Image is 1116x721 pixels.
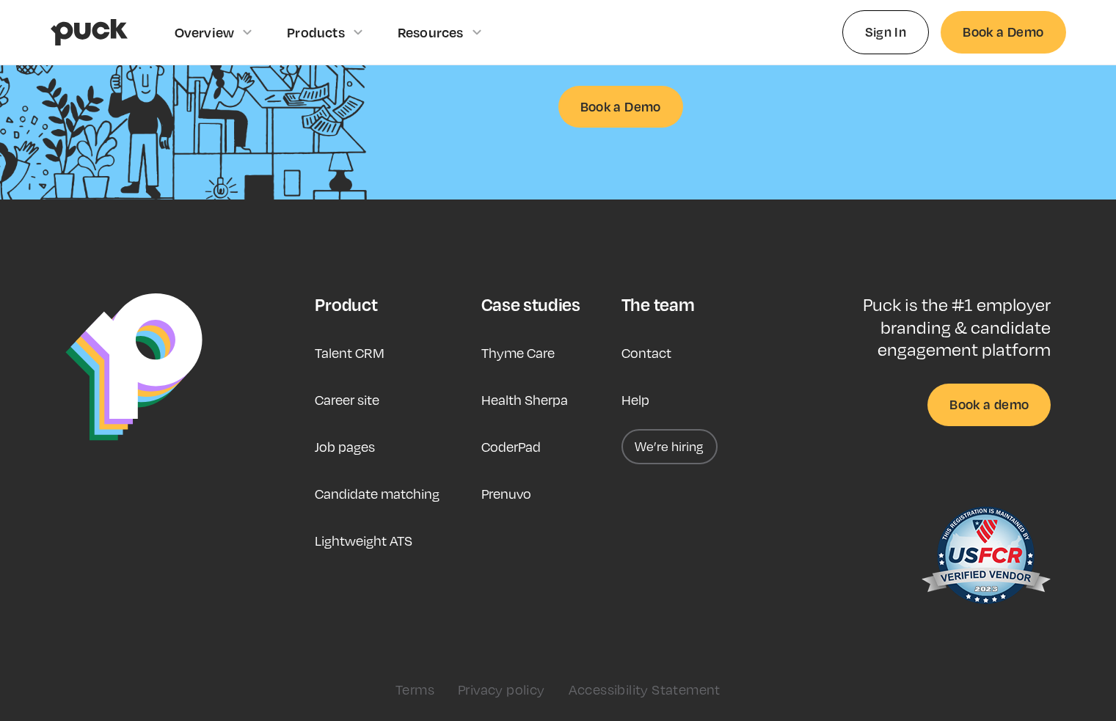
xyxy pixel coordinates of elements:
[481,293,580,315] div: Case studies
[621,382,649,417] a: Help
[481,335,555,370] a: Thyme Care
[621,293,694,315] div: The team
[842,10,930,54] a: Sign In
[815,293,1051,360] p: Puck is the #1 employer branding & candidate engagement platform
[315,523,412,558] a: Lightweight ATS
[65,293,203,441] img: Puck Logo
[287,24,345,40] div: Products
[569,681,721,698] a: Accessibility Statement
[315,335,384,370] a: Talent CRM
[621,429,718,464] a: We’re hiring
[315,382,379,417] a: Career site
[558,86,683,128] a: Book a Demo
[315,476,440,511] a: Candidate matching
[315,429,375,464] a: Job pages
[175,24,235,40] div: Overview
[920,499,1051,617] img: US Federal Contractor Registration System for Award Management Verified Vendor Seal
[481,382,568,417] a: Health Sherpa
[927,384,1051,425] a: Book a demo
[621,335,671,370] a: Contact
[941,11,1065,53] a: Book a Demo
[315,293,377,315] div: Product
[395,681,434,698] a: Terms
[481,476,531,511] a: Prenuvo
[458,681,545,698] a: Privacy policy
[481,429,541,464] a: CoderPad
[398,24,464,40] div: Resources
